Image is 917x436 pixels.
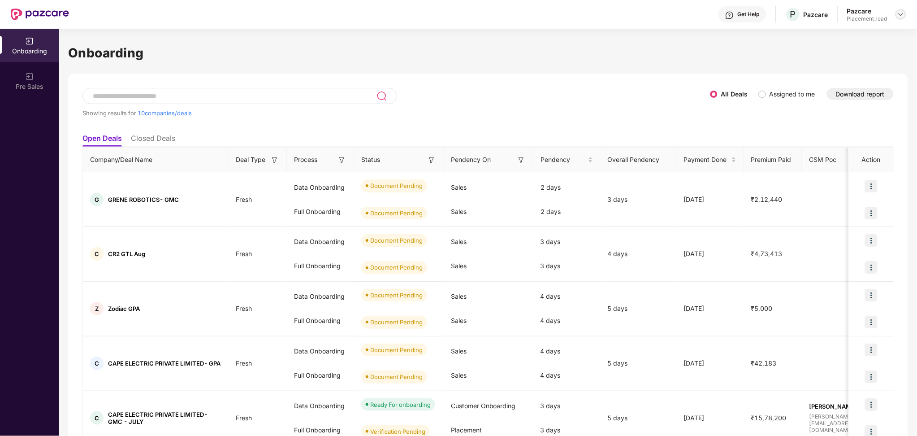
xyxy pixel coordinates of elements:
[361,155,380,165] span: Status
[451,183,467,191] span: Sales
[451,262,467,270] span: Sales
[721,90,748,98] label: All Deals
[601,249,677,259] div: 4 days
[865,261,878,274] img: icon
[533,309,601,333] div: 4 days
[865,398,878,411] img: icon
[376,91,387,101] img: svg+xml;base64,PHN2ZyB3aWR0aD0iMjQiIGhlaWdodD0iMjUiIHZpZXdCb3g9IjAgMCAyNCAyNSIgZmlsbD0ibm9uZSIgeG...
[229,305,259,312] span: Fresh
[804,10,828,19] div: Pazcare
[370,372,423,381] div: Document Pending
[83,148,229,172] th: Company/Deal Name
[809,155,837,165] span: CSM Poc
[287,230,354,254] div: Data Onboarding
[517,156,526,165] img: svg+xml;base64,PHN2ZyB3aWR0aD0iMTYiIGhlaWdodD0iMTYiIHZpZXdCb3g9IjAgMCAxNiAxNiIgZmlsbD0ibm9uZSIgeG...
[229,414,259,422] span: Fresh
[287,309,354,333] div: Full Onboarding
[865,207,878,219] img: icon
[849,148,894,172] th: Action
[287,394,354,418] div: Data Onboarding
[744,414,794,422] span: ₹15,78,200
[897,11,904,18] img: svg+xml;base64,PHN2ZyBpZD0iRHJvcGRvd24tMzJ4MzIiIHhtbG5zPSJodHRwOi8vd3d3LnczLm9yZy8yMDAwL3N2ZyIgd2...
[451,371,467,379] span: Sales
[11,9,69,20] img: New Pazcare Logo
[865,316,878,328] img: icon
[25,72,34,81] img: svg+xml;base64,PHN2ZyB3aWR0aD0iMjAiIGhlaWdodD0iMjAiIHZpZXdCb3g9IjAgMCAyMCAyMCIgZmlsbD0ibm9uZSIgeG...
[865,180,878,192] img: icon
[533,230,601,254] div: 3 days
[370,181,423,190] div: Document Pending
[287,200,354,224] div: Full Onboarding
[370,427,425,436] div: Verification Pending
[108,411,221,425] span: CAPE ELECTRIC PRIVATE LIMITED- GMC - JULY
[677,195,744,205] div: [DATE]
[451,402,516,410] span: Customer Onboarding
[451,292,467,300] span: Sales
[287,254,354,278] div: Full Onboarding
[601,148,677,172] th: Overall Pendency
[294,155,317,165] span: Process
[738,11,760,18] div: Get Help
[236,155,265,165] span: Deal Type
[533,363,601,388] div: 4 days
[229,196,259,203] span: Fresh
[370,400,431,409] div: Ready For onboarding
[533,254,601,278] div: 3 days
[601,304,677,314] div: 5 days
[370,209,423,218] div: Document Pending
[533,175,601,200] div: 2 days
[270,156,279,165] img: svg+xml;base64,PHN2ZyB3aWR0aD0iMTYiIGhlaWdodD0iMTYiIHZpZXdCb3g9IjAgMCAxNiAxNiIgZmlsbD0ibm9uZSIgeG...
[827,88,894,100] button: Download report
[533,339,601,363] div: 4 days
[601,358,677,368] div: 5 days
[865,289,878,301] img: icon
[451,208,467,215] span: Sales
[138,109,192,117] span: 10 companies/deals
[108,305,140,312] span: Zodiac GPA
[229,250,259,257] span: Fresh
[229,359,259,367] span: Fresh
[370,291,423,300] div: Document Pending
[601,195,677,205] div: 3 days
[865,234,878,247] img: icon
[865,344,878,356] img: icon
[533,148,601,172] th: Pendency
[533,394,601,418] div: 3 days
[847,15,887,22] div: Placement_lead
[684,155,730,165] span: Payment Done
[451,317,467,324] span: Sales
[90,247,104,261] div: C
[131,134,175,147] li: Closed Deals
[725,11,734,20] img: svg+xml;base64,PHN2ZyBpZD0iSGVscC0zMngzMiIgeG1sbnM9Imh0dHA6Ly93d3cudzMub3JnLzIwMDAvc3ZnIiB3aWR0aD...
[677,304,744,314] div: [DATE]
[337,156,346,165] img: svg+xml;base64,PHN2ZyB3aWR0aD0iMTYiIGhlaWdodD0iMTYiIHZpZXdCb3g9IjAgMCAxNiAxNiIgZmlsbD0ibm9uZSIgeG...
[744,196,790,203] span: ₹2,12,440
[108,360,221,367] span: CAPE ELECTRIC PRIVATE LIMITED- GPA
[370,345,423,354] div: Document Pending
[770,90,815,98] label: Assigned to me
[744,305,780,312] span: ₹5,000
[847,7,887,15] div: Pazcare
[533,200,601,224] div: 2 days
[370,318,423,327] div: Document Pending
[451,347,467,355] span: Sales
[541,155,586,165] span: Pendency
[90,193,104,206] div: G
[451,238,467,245] span: Sales
[744,250,790,257] span: ₹4,73,413
[677,148,744,172] th: Payment Done
[865,371,878,383] img: icon
[370,263,423,272] div: Document Pending
[90,302,104,315] div: Z
[287,363,354,388] div: Full Onboarding
[744,359,784,367] span: ₹42,183
[108,196,179,203] span: GRENE ROBOTICS- GMC
[533,284,601,309] div: 4 days
[370,236,423,245] div: Document Pending
[90,357,104,370] div: C
[744,148,802,172] th: Premium Paid
[677,249,744,259] div: [DATE]
[601,413,677,423] div: 5 days
[82,109,710,117] div: Showing results for
[451,426,482,434] span: Placement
